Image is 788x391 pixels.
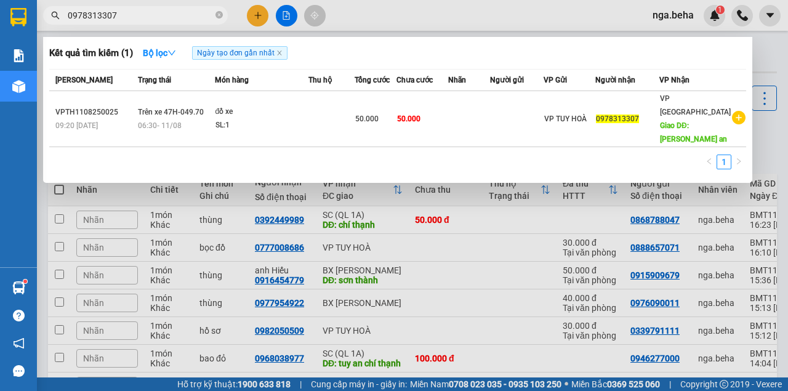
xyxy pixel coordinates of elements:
img: logo-vxr [10,8,26,26]
button: left [702,155,717,169]
span: right [735,158,742,165]
span: Trạng thái [138,76,171,84]
img: solution-icon [12,49,25,62]
span: VP Nhận [659,76,689,84]
span: Trên xe 47H-049.70 [138,108,204,116]
li: Next Page [731,155,746,169]
span: notification [13,337,25,349]
span: question-circle [13,310,25,321]
div: đồ xe [215,105,308,119]
span: Món hàng [215,76,249,84]
span: 0978313307 [596,115,639,123]
span: 50.000 [355,115,379,123]
span: 06:30 - 11/08 [138,121,182,130]
img: warehouse-icon [12,80,25,93]
span: 09:20 [DATE] [55,121,98,130]
span: 50.000 [397,115,420,123]
button: Bộ lọcdown [133,43,186,63]
span: VP Gửi [544,76,567,84]
span: VP [GEOGRAPHIC_DATA] [660,94,731,116]
span: VP TUY HOÀ [544,115,587,123]
span: down [167,49,176,57]
span: Chưa cước [396,76,433,84]
span: left [706,158,713,165]
span: Tổng cước [355,76,390,84]
span: Người gửi [490,76,524,84]
span: close-circle [215,10,223,22]
strong: Bộ lọc [143,48,176,58]
span: Giao DĐ: [PERSON_NAME] an [660,121,727,143]
span: message [13,365,25,377]
span: Thu hộ [308,76,332,84]
input: Tìm tên, số ĐT hoặc mã đơn [68,9,213,22]
img: warehouse-icon [12,281,25,294]
h3: Kết quả tìm kiếm ( 1 ) [49,47,133,60]
span: Người nhận [595,76,635,84]
div: VPTH1108250025 [55,106,134,119]
div: SL: 1 [215,119,308,132]
span: search [51,11,60,20]
span: [PERSON_NAME] [55,76,113,84]
li: Previous Page [702,155,717,169]
span: Ngày tạo đơn gần nhất [192,46,287,60]
span: plus-circle [732,111,746,124]
span: close [276,50,283,56]
sup: 1 [23,280,27,283]
a: 1 [717,155,731,169]
span: Nhãn [448,76,466,84]
button: right [731,155,746,169]
span: close-circle [215,11,223,18]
